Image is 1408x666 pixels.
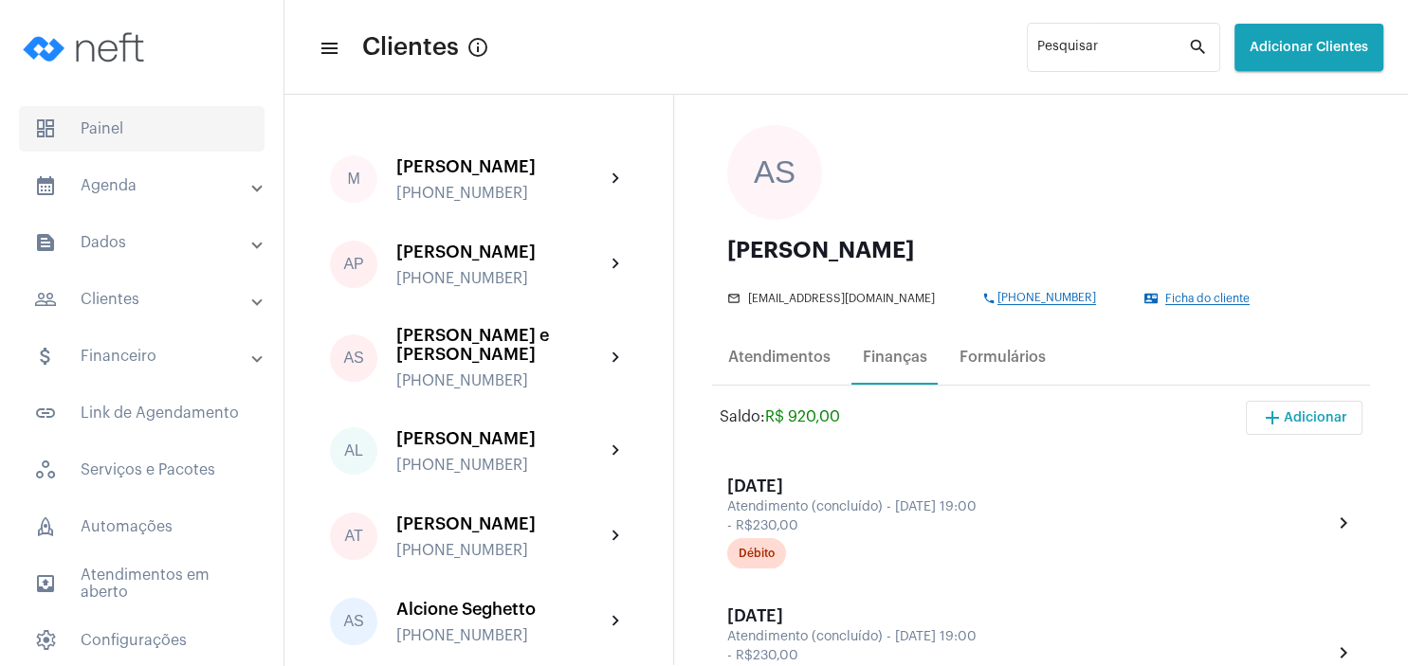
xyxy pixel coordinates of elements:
[727,292,742,305] mat-icon: mail_outline
[19,618,265,663] span: Configurações
[19,504,265,549] span: Automações
[11,163,283,208] mat-expansion-panel-header: sidenav iconAgenda
[605,525,628,548] mat-icon: chevron_right
[982,292,997,305] mat-icon: phone
[605,440,628,462] mat-icon: chevron_right
[330,241,377,288] div: AP
[34,288,57,311] mat-icon: sidenav icon
[34,345,253,368] mat-panel-title: Financeiro
[396,243,605,261] div: [PERSON_NAME]
[459,28,497,66] button: Button that displays a tooltip when focused or hovered over
[1234,24,1383,71] button: Adicionar Clientes
[396,514,605,533] div: [PERSON_NAME]
[1188,36,1211,59] mat-icon: search
[15,9,157,85] img: logo-neft-novo-2.png
[605,347,628,369] mat-icon: chevron_right
[330,334,377,382] div: AS
[34,629,57,652] span: sidenav icon
[19,561,265,606] span: Atendimentos em aberto
[720,408,840,425] div: Saldo:
[1250,41,1368,54] span: Adicionar Clientes
[330,427,377,475] div: AL
[330,155,377,203] div: M
[396,542,605,559] div: [PHONE_NUMBER]
[396,429,605,448] div: [PERSON_NAME]
[34,572,57,595] mat-icon: sidenav icon
[1246,401,1362,435] button: Adicionar
[997,292,1096,305] span: [PHONE_NUMBER]
[362,32,459,63] span: Clientes
[396,270,605,287] div: [PHONE_NUMBER]
[396,326,605,364] div: [PERSON_NAME] e [PERSON_NAME]
[319,37,338,60] mat-icon: sidenav icon
[739,548,775,560] div: Débito
[727,606,1332,625] div: [DATE]
[19,390,265,436] span: Link de Agendamento
[396,457,605,474] div: [PHONE_NUMBER]
[396,600,605,619] div: Alcione Seghetto
[396,372,605,389] div: [PHONE_NUMBER]
[765,409,840,424] span: R$ 920,00
[34,174,253,197] mat-panel-title: Agenda
[1332,512,1355,534] mat-icon: chevron_right
[34,515,57,538] span: sidenav icon
[330,513,377,560] div: AT
[11,277,283,322] mat-expansion-panel-header: sidenav iconClientes
[960,349,1046,366] div: Formulários
[863,349,927,366] div: Finanças
[605,253,628,276] mat-icon: chevron_right
[1261,406,1284,429] mat-icon: add
[605,610,628,633] mat-icon: chevron_right
[34,345,57,368] mat-icon: sidenav icon
[727,649,1327,663] div: - R$230,00
[34,402,57,424] mat-icon: sidenav icon
[727,477,1332,495] div: [DATE]
[396,185,605,202] div: [PHONE_NUMBER]
[19,106,265,152] span: Painel
[727,125,822,220] div: AS
[727,519,1327,533] div: - R$230,00
[34,231,57,254] mat-icon: sidenav icon
[1144,292,1160,305] mat-icon: contact_mail
[748,293,935,305] span: [EMAIL_ADDRESS][DOMAIN_NAME]
[1037,44,1188,59] input: Pesquisar
[11,220,283,265] mat-expansion-panel-header: sidenav iconDados
[727,630,1327,644] div: Atendimento (concluído) - [DATE] 19:00
[34,459,57,481] span: sidenav icon
[34,288,253,311] mat-panel-title: Clientes
[1165,293,1250,305] span: Ficha do cliente
[466,36,489,59] mat-icon: Button that displays a tooltip when focused or hovered over
[727,500,1327,514] div: Atendimento (concluído) - [DATE] 19:00
[11,333,283,379] mat-expansion-panel-header: sidenav iconFinanceiro
[1261,411,1347,424] span: Adicionar
[605,168,628,190] mat-icon: chevron_right
[727,239,1355,261] div: [PERSON_NAME]
[728,349,831,366] div: Atendimentos
[396,627,605,644] div: [PHONE_NUMBER]
[1332,641,1355,664] mat-icon: chevron_right
[330,598,377,645] div: AS
[34,231,253,254] mat-panel-title: Dados
[34,174,57,197] mat-icon: sidenav icon
[34,117,57,140] span: sidenav icon
[396,157,605,176] div: [PERSON_NAME]
[19,447,265,493] span: Serviços e Pacotes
